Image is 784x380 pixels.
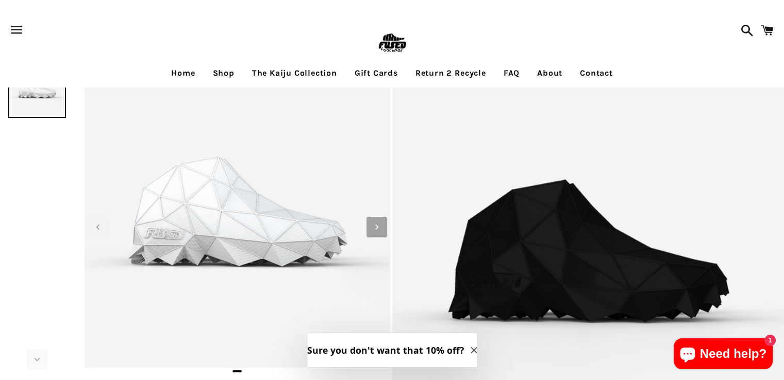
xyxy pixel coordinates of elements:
img: [3D printed Shoes] - lightweight custom 3dprinted shoes sneakers sandals fused footwear [8,60,66,118]
a: Contact [572,60,621,86]
div: Next slide [366,217,387,237]
img: FUSEDfootwear [375,27,409,60]
a: FAQ [496,60,527,86]
a: Return 2 Recycle [408,60,494,86]
div: Previous slide [88,217,108,237]
inbox-online-store-chat: Shopify online store chat [671,338,776,372]
a: Gift Cards [347,60,406,86]
a: The Kaiju Collection [244,60,345,86]
span: Go to slide 1 [232,370,242,372]
a: Home [163,60,203,86]
a: Shop [205,60,242,86]
a: About [529,60,570,86]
